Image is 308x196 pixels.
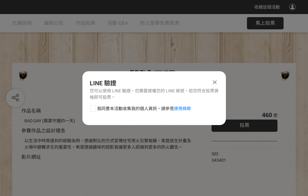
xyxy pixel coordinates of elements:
span: 票 [273,113,277,118]
span: 比賽說明 [12,20,32,26]
span: 收藏這個活動 [254,5,280,9]
a: 比賽說明 [12,14,32,32]
a: 最新公告 [44,14,63,32]
button: 馬上投票 [247,17,284,29]
span: 活動 Q&A [107,20,128,26]
span: 我同意本活動收集我的個人資訊，請參見 [97,105,191,112]
span: 作品名稱 [21,108,41,114]
a: 活動 Q&A [107,14,128,32]
span: 460 [262,111,272,119]
span: 參賽作品之設計理念 [21,128,65,134]
div: 以生活中時常遇到的經驗為例，透過對比的方式宣傳住宅用火災警報器、家庭逃生計畫及火場中避難求生的重要性，希望透過趣味的短影音讓更多人認識到更多的防火觀念。 [24,138,193,150]
div: LINE 驗證 [90,79,219,88]
span: 影片網址 [21,154,41,160]
span: 作品投票 [76,20,95,26]
div: 您可以使用 LINE 驗證，您需要授權您的 LINE 帳號，若您符合投票資格即可投票。 [90,88,219,101]
iframe: Facebook Share [228,151,258,157]
span: 最新公告 [44,20,63,26]
a: 防火宣導免費資源 [140,14,179,32]
span: SID: 343401 [212,151,226,163]
a: 使用條款 [174,106,191,111]
span: 馬上投票 [255,20,275,26]
div: BAD DAY (需要守護的一天) [24,118,193,124]
a: 作品投票 [76,14,95,32]
span: 投票 [240,122,249,128]
span: 防火宣導免費資源 [140,20,179,26]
